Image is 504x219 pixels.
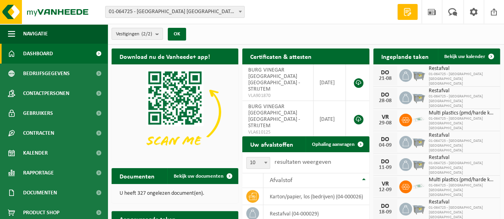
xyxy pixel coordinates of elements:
[116,28,152,40] span: Vestigingen
[242,48,319,64] h2: Certificaten & attesten
[429,161,496,175] span: 01-064725 - [GEOGRAPHIC_DATA] [GEOGRAPHIC_DATA] [GEOGRAPHIC_DATA]
[377,187,393,193] div: 12-09
[429,116,496,131] span: 01-064725 - [GEOGRAPHIC_DATA] [GEOGRAPHIC_DATA] [GEOGRAPHIC_DATA]
[246,157,270,169] span: 10
[112,64,238,159] img: Download de VHEPlus App
[377,114,393,120] div: VR
[377,181,393,187] div: VR
[23,83,69,103] span: Contactpersonen
[412,68,426,81] img: WB-2500-GAL-GY-01
[429,139,496,153] span: 01-064725 - [GEOGRAPHIC_DATA] [GEOGRAPHIC_DATA] [GEOGRAPHIC_DATA]
[314,101,346,138] td: [DATE]
[412,157,426,171] img: WB-2500-GAL-GY-01
[412,135,426,148] img: WB-2500-GAL-GY-01
[248,104,300,129] span: BURG VINEGAR [GEOGRAPHIC_DATA] [GEOGRAPHIC_DATA] - STRIJTEM
[377,70,393,76] div: DO
[23,44,53,64] span: Dashboard
[269,177,292,184] span: Afvalstof
[429,183,496,198] span: 01-064725 - [GEOGRAPHIC_DATA] [GEOGRAPHIC_DATA] [GEOGRAPHIC_DATA]
[106,6,244,17] span: 01-064725 - BURG VINEGAR BELGIUM NV - STRIJTEM
[312,142,355,147] span: Ophaling aanvragen
[429,155,496,161] span: Restafval
[412,179,426,193] img: LP-SK-00500-LPE-16
[23,163,54,183] span: Rapportage
[248,129,307,136] span: VLA610125
[174,174,224,179] span: Bekijk uw documenten
[248,67,300,92] span: BURG VINEGAR [GEOGRAPHIC_DATA] [GEOGRAPHIC_DATA] - STRIJTEM
[105,6,245,18] span: 01-064725 - BURG VINEGAR BELGIUM NV - STRIJTEM
[377,143,393,148] div: 04-09
[377,98,393,104] div: 28-08
[377,76,393,81] div: 21-08
[377,120,393,126] div: 29-08
[112,48,218,64] h2: Download nu de Vanheede+ app!
[377,165,393,171] div: 11-09
[429,110,496,116] span: Multi plastics (pmd/harde kunststoffen/spanbanden/eps/folie naturel/folie gemeng...
[429,88,496,94] span: Restafval
[263,188,369,205] td: karton/papier, los (bedrijven) (04-000026)
[377,159,393,165] div: DO
[167,168,237,184] a: Bekijk uw documenten
[377,209,393,215] div: 18-09
[412,112,426,126] img: LP-SK-00500-LPE-16
[112,28,163,40] button: Vestigingen(2/2)
[120,191,230,196] p: U heeft 327 ongelezen document(en).
[23,64,70,83] span: Bedrijfsgegevens
[242,136,301,152] h2: Uw afvalstoffen
[377,203,393,209] div: DO
[429,132,496,139] span: Restafval
[314,64,346,101] td: [DATE]
[429,66,496,72] span: Restafval
[306,136,369,152] a: Ophaling aanvragen
[247,157,270,169] span: 10
[412,202,426,215] img: WB-2500-GAL-GY-01
[248,93,307,99] span: VLA901870
[438,48,499,64] a: Bekijk uw kalender
[373,48,437,64] h2: Ingeplande taken
[141,31,152,37] count: (2/2)
[429,94,496,109] span: 01-064725 - [GEOGRAPHIC_DATA] [GEOGRAPHIC_DATA] [GEOGRAPHIC_DATA]
[23,183,57,203] span: Documenten
[429,72,496,86] span: 01-064725 - [GEOGRAPHIC_DATA] [GEOGRAPHIC_DATA] [GEOGRAPHIC_DATA]
[23,103,53,123] span: Gebruikers
[23,143,48,163] span: Kalender
[377,92,393,98] div: DO
[274,159,331,165] label: resultaten weergeven
[429,177,496,183] span: Multi plastics (pmd/harde kunststoffen/spanbanden/eps/folie naturel/folie gemeng...
[112,168,163,184] h2: Documenten
[168,28,186,41] button: OK
[444,54,485,59] span: Bekijk uw kalender
[377,136,393,143] div: DO
[23,24,48,44] span: Navigatie
[412,90,426,104] img: WB-2500-GAL-GY-01
[429,199,496,205] span: Restafval
[23,123,54,143] span: Contracten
